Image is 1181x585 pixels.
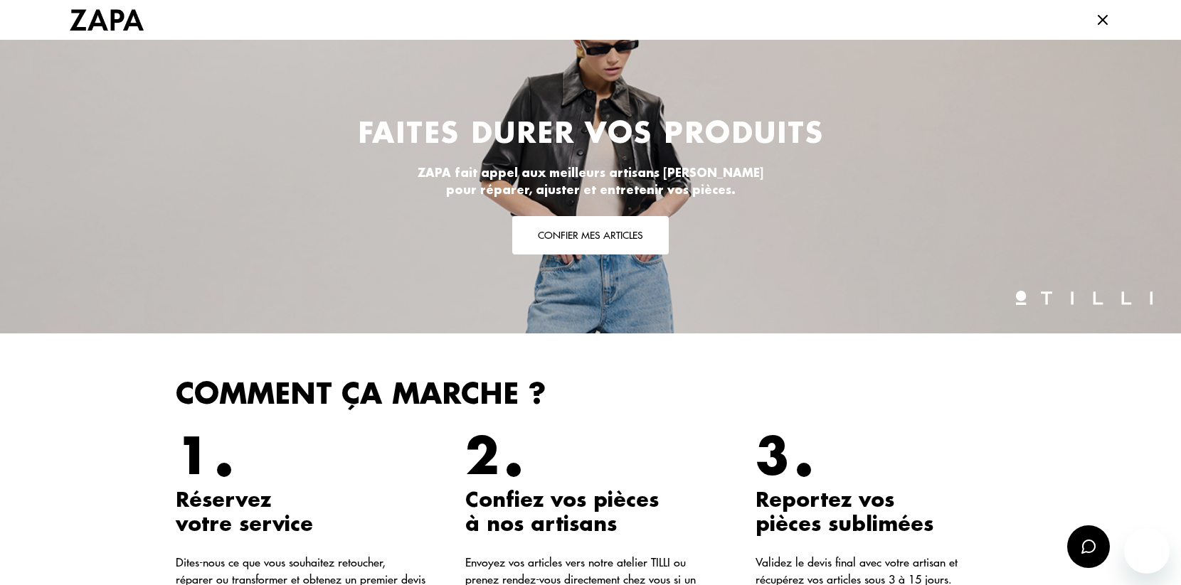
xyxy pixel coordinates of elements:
[418,165,763,199] p: ZAPA fait appel aux meilleurs artisans [PERSON_NAME] pour réparer, ajuster et entretenir vos pièces.
[756,490,894,510] span: Reportez vos
[465,515,617,535] span: à nos artisans
[465,433,499,483] p: 2
[70,9,144,31] img: Logo Zapa by Tilli
[512,216,669,254] button: Confier mes articles
[465,490,659,510] span: Confiez vos pièces
[176,490,271,510] span: Réservez
[358,119,824,148] h1: Faites durer vos produits
[1124,528,1170,574] iframe: Bouton de lancement de la fenêtre de messagerie
[176,433,210,483] p: 1
[176,379,1005,410] h2: Comment ça marche ?
[756,433,790,483] p: 3
[756,515,933,535] span: pièces sublimées
[1016,291,1153,305] img: Logo Tilli
[176,515,313,535] span: votre service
